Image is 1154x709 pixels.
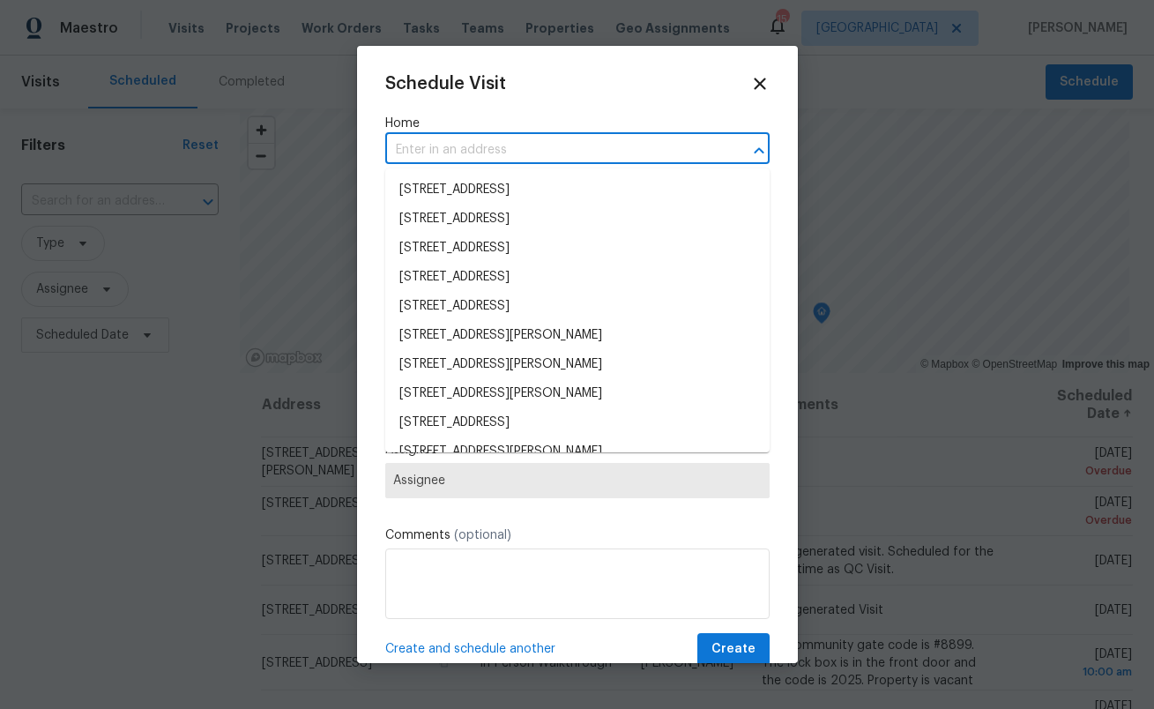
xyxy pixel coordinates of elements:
[385,321,770,350] li: [STREET_ADDRESS][PERSON_NAME]
[385,437,770,466] li: [STREET_ADDRESS][PERSON_NAME]
[454,529,511,541] span: (optional)
[385,379,770,408] li: [STREET_ADDRESS][PERSON_NAME]
[750,74,770,93] span: Close
[385,263,770,292] li: [STREET_ADDRESS]
[385,526,770,544] label: Comments
[385,640,555,658] span: Create and schedule another
[385,175,770,205] li: [STREET_ADDRESS]
[385,292,770,321] li: [STREET_ADDRESS]
[385,137,720,164] input: Enter in an address
[385,350,770,379] li: [STREET_ADDRESS][PERSON_NAME]
[697,633,770,666] button: Create
[747,138,771,163] button: Close
[385,75,506,93] span: Schedule Visit
[385,234,770,263] li: [STREET_ADDRESS]
[385,205,770,234] li: [STREET_ADDRESS]
[711,638,756,660] span: Create
[393,474,762,488] span: Assignee
[385,115,770,132] label: Home
[385,408,770,437] li: [STREET_ADDRESS]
